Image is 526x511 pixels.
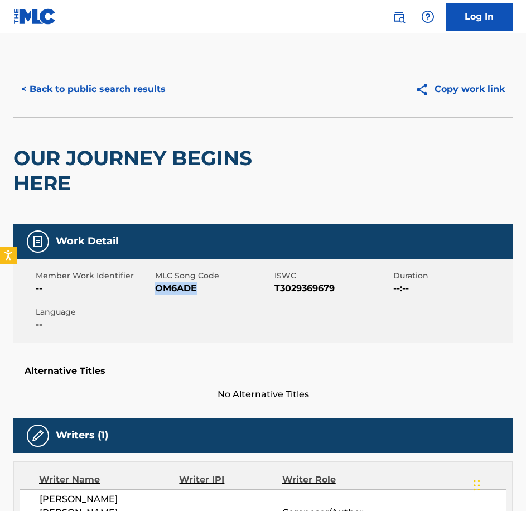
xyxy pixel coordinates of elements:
[13,75,173,103] button: < Back to public search results
[393,282,510,295] span: --:--
[31,429,45,442] img: Writers
[155,270,272,282] span: MLC Song Code
[56,235,118,248] h5: Work Detail
[13,388,513,401] span: No Alternative Titles
[36,282,152,295] span: --
[36,306,152,318] span: Language
[274,270,391,282] span: ISWC
[392,10,406,23] img: search
[36,270,152,282] span: Member Work Identifier
[36,318,152,331] span: --
[39,473,179,486] div: Writer Name
[446,3,513,31] a: Log In
[407,75,513,103] button: Copy work link
[282,473,376,486] div: Writer Role
[155,282,272,295] span: OM6ADE
[388,6,410,28] a: Public Search
[474,469,480,502] div: Drag
[31,235,45,248] img: Work Detail
[393,270,510,282] span: Duration
[274,282,391,295] span: T3029369679
[179,473,282,486] div: Writer IPI
[25,365,501,377] h5: Alternative Titles
[417,6,439,28] div: Help
[415,83,435,97] img: Copy work link
[421,10,435,23] img: help
[13,8,56,25] img: MLC Logo
[56,429,108,442] h5: Writers (1)
[470,457,526,511] iframe: Chat Widget
[13,146,313,196] h2: OUR JOURNEY BEGINS HERE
